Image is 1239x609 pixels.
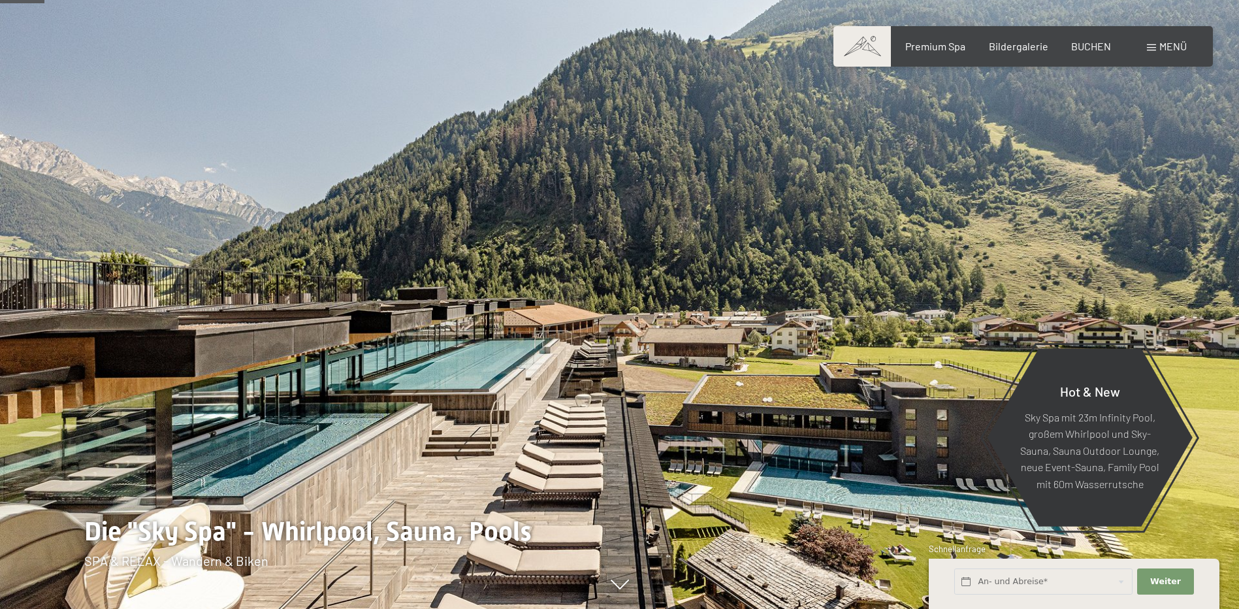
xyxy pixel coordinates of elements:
span: Menü [1159,40,1187,52]
span: Weiter [1150,576,1181,587]
span: Hot & New [1060,383,1120,399]
a: Hot & New Sky Spa mit 23m Infinity Pool, großem Whirlpool und Sky-Sauna, Sauna Outdoor Lounge, ne... [986,348,1193,527]
a: Premium Spa [905,40,965,52]
p: Sky Spa mit 23m Infinity Pool, großem Whirlpool und Sky-Sauna, Sauna Outdoor Lounge, neue Event-S... [1019,408,1161,492]
span: Schnellanfrage [929,544,986,554]
button: Weiter [1137,568,1193,595]
a: BUCHEN [1071,40,1111,52]
a: Bildergalerie [989,40,1048,52]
